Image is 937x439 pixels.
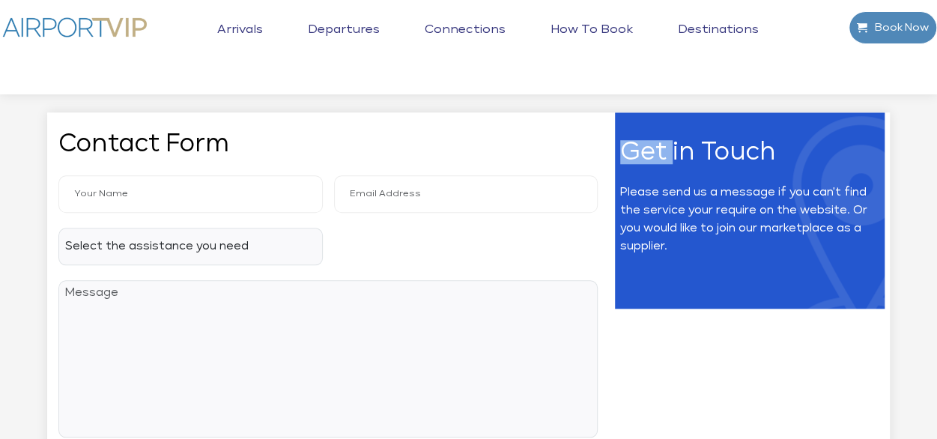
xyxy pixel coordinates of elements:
input: Email Address [334,175,598,213]
a: Arrivals [213,22,267,60]
span: Book Now [867,12,929,43]
p: Please send us a message if you can't find the service your require on the website. Or you would ... [620,184,879,255]
a: Departures [304,22,383,60]
a: Connections [421,22,509,60]
h2: Get in Touch [620,143,879,161]
a: Destinations [674,22,762,60]
a: Book Now [849,11,937,44]
a: How to book [547,22,637,60]
h2: Contact Form [58,135,598,153]
input: Your Name [58,175,323,213]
